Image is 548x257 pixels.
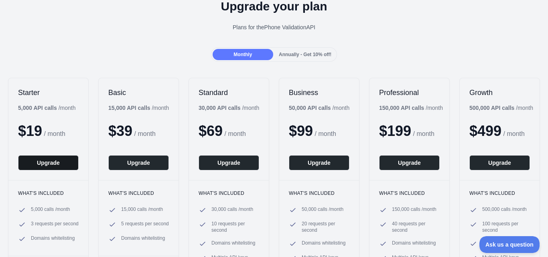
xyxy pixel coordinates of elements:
[225,130,246,137] span: / month
[289,155,349,170] button: Upgrade
[469,123,501,139] span: $ 499
[379,123,411,139] span: $ 199
[479,236,540,253] iframe: Toggle Customer Support
[413,130,434,137] span: / month
[199,155,259,170] button: Upgrade
[199,123,223,139] span: $ 69
[315,130,336,137] span: / month
[379,155,440,170] button: Upgrade
[289,123,313,139] span: $ 99
[469,155,530,170] button: Upgrade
